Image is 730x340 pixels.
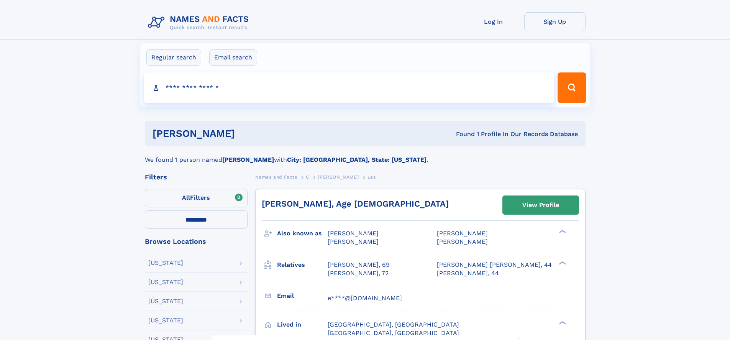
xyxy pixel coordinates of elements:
[345,130,578,138] div: Found 1 Profile In Our Records Database
[145,189,248,207] label: Filters
[558,72,586,103] button: Search Button
[277,318,328,331] h3: Lived in
[328,230,379,237] span: [PERSON_NAME]
[146,49,201,66] label: Regular search
[145,174,248,181] div: Filters
[306,172,309,182] a: C
[222,156,274,163] b: [PERSON_NAME]
[463,12,524,31] a: Log In
[328,269,389,278] a: [PERSON_NAME], 72
[277,258,328,271] h3: Relatives
[557,260,566,265] div: ❯
[144,72,554,103] input: search input
[145,238,248,245] div: Browse Locations
[209,49,257,66] label: Email search
[148,260,183,266] div: [US_STATE]
[437,261,552,269] a: [PERSON_NAME] [PERSON_NAME], 44
[145,146,586,164] div: We found 1 person named with .
[153,129,346,138] h1: [PERSON_NAME]
[148,279,183,285] div: [US_STATE]
[503,196,579,214] a: View Profile
[328,321,459,328] span: [GEOGRAPHIC_DATA], [GEOGRAPHIC_DATA]
[328,261,390,269] a: [PERSON_NAME], 69
[522,196,559,214] div: View Profile
[318,172,359,182] a: [PERSON_NAME]
[524,12,586,31] a: Sign Up
[306,174,309,180] span: C
[182,194,190,201] span: All
[557,229,566,234] div: ❯
[262,199,449,209] a: [PERSON_NAME], Age [DEMOGRAPHIC_DATA]
[145,12,255,33] img: Logo Names and Facts
[255,172,297,182] a: Names and Facts
[328,238,379,245] span: [PERSON_NAME]
[318,174,359,180] span: [PERSON_NAME]
[437,269,499,278] a: [PERSON_NAME], 44
[277,227,328,240] h3: Also known as
[287,156,427,163] b: City: [GEOGRAPHIC_DATA], State: [US_STATE]
[328,329,459,337] span: [GEOGRAPHIC_DATA], [GEOGRAPHIC_DATA]
[367,174,376,180] span: Les
[148,298,183,304] div: [US_STATE]
[557,320,566,325] div: ❯
[437,238,488,245] span: [PERSON_NAME]
[148,317,183,324] div: [US_STATE]
[277,289,328,302] h3: Email
[437,230,488,237] span: [PERSON_NAME]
